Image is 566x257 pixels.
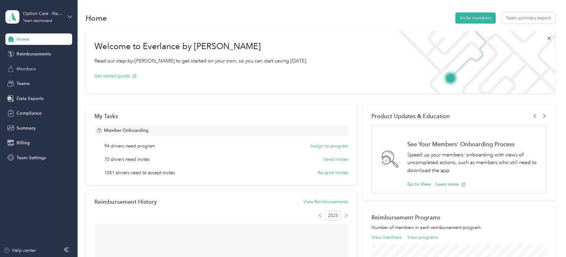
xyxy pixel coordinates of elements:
span: Data Exports [17,95,44,102]
button: Learn more [435,181,466,188]
button: Send invites [323,156,348,163]
h2: Reimbursement Programs [371,214,546,221]
span: Billing [17,139,30,146]
span: 70 drivers need invites [104,156,150,163]
span: Members [17,66,36,72]
button: Invite members [455,12,496,24]
button: View members [371,234,402,241]
span: 2025 [325,211,341,220]
button: Go to View [407,181,431,188]
button: Help center [3,247,36,254]
div: Team dashboard [23,19,52,23]
h2: Reimbursement History [94,198,157,205]
span: Summary [17,125,36,132]
div: My Tasks [94,113,348,119]
p: Number of members in each reimbursement program. [371,224,546,231]
button: Team summary export [501,12,555,24]
button: View programs [407,234,438,241]
span: Home [17,36,29,43]
h1: See Your Members' Onboarding Process [407,141,539,147]
button: Get started guide [94,73,137,79]
button: Re-send invites [318,169,348,176]
span: 94 drivers need program [104,143,155,149]
button: View Reimbursements [303,198,348,205]
button: Assign to program [310,143,348,149]
span: Member Onboarding [104,127,148,134]
div: Option Care - Naven Health [23,10,63,17]
span: Teams [17,80,30,87]
span: Team Settings [17,154,46,161]
p: Read our step-by-[PERSON_NAME] to get started on your own, so you can start saving [DATE]. [94,57,307,65]
h1: Welcome to Everlance by [PERSON_NAME] [94,41,307,52]
p: Speed up your members' onboarding with views of uncompleted actions, such as members who still ne... [407,151,539,175]
span: Compliance [17,110,42,117]
img: Welcome to everlance [392,31,555,94]
h1: Home [86,15,107,21]
span: Reimbursements [17,51,51,57]
span: 1051 drivers need to accept invites [104,169,175,176]
span: Product Updates & Education [371,113,450,119]
iframe: Everlance-gr Chat Button Frame [530,221,566,257]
